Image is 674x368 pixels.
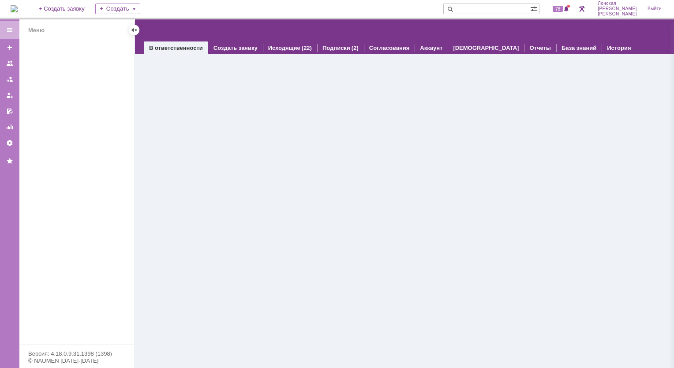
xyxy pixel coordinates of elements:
img: logo [11,5,18,12]
a: Аккаунт [420,45,442,51]
a: Отчеты [529,45,551,51]
a: Перейти на домашнюю страницу [11,5,18,12]
span: Лонская [598,1,637,6]
div: Создать [95,4,140,14]
a: Перейти в интерфейс администратора [577,4,587,14]
a: База знаний [562,45,596,51]
a: В ответственности [149,45,203,51]
div: (22) [302,45,312,51]
span: Расширенный поиск [530,4,539,12]
a: [DEMOGRAPHIC_DATA] [453,45,519,51]
span: [PERSON_NAME] [598,11,637,17]
a: Подписки [322,45,350,51]
a: Исходящие [268,45,300,51]
span: [PERSON_NAME] [598,6,637,11]
span: 78 [553,6,563,12]
a: История [607,45,631,51]
div: Версия: 4.18.0.9.31.1398 (1398) [28,351,125,357]
div: (2) [352,45,359,51]
div: Скрыть меню [129,25,139,35]
div: © NAUMEN [DATE]-[DATE] [28,358,125,364]
a: Создать заявку [213,45,258,51]
a: Согласования [369,45,410,51]
div: Меню [28,25,45,36]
